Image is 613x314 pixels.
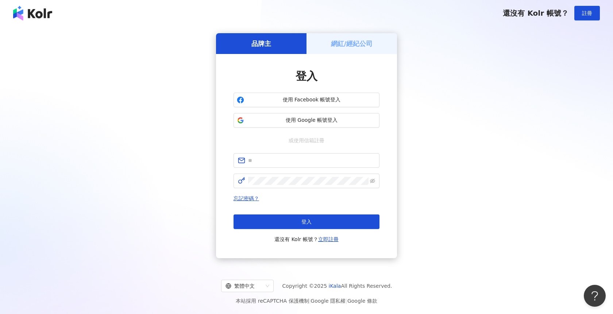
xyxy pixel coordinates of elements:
[296,70,317,82] span: 登入
[331,39,373,48] h5: 網紅/經紀公司
[582,10,592,16] span: 註冊
[574,6,600,20] button: 註冊
[251,39,271,48] h5: 品牌主
[274,235,339,244] span: 還沒有 Kolr 帳號？
[318,236,339,242] a: 立即註冊
[309,298,311,304] span: |
[225,280,263,292] div: 繁體中文
[234,214,379,229] button: 登入
[503,9,568,18] span: 還沒有 Kolr 帳號？
[234,113,379,128] button: 使用 Google 帳號登入
[584,285,606,307] iframe: Help Scout Beacon - Open
[247,96,376,104] span: 使用 Facebook 帳號登入
[329,283,341,289] a: iKala
[284,136,329,144] span: 或使用信箱註冊
[347,298,377,304] a: Google 條款
[236,296,377,305] span: 本站採用 reCAPTCHA 保護機制
[282,282,392,290] span: Copyright © 2025 All Rights Reserved.
[13,6,52,20] img: logo
[311,298,346,304] a: Google 隱私權
[234,93,379,107] button: 使用 Facebook 帳號登入
[301,219,312,225] span: 登入
[370,178,375,183] span: eye-invisible
[247,117,376,124] span: 使用 Google 帳號登入
[234,195,259,201] a: 忘記密碼？
[346,298,347,304] span: |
